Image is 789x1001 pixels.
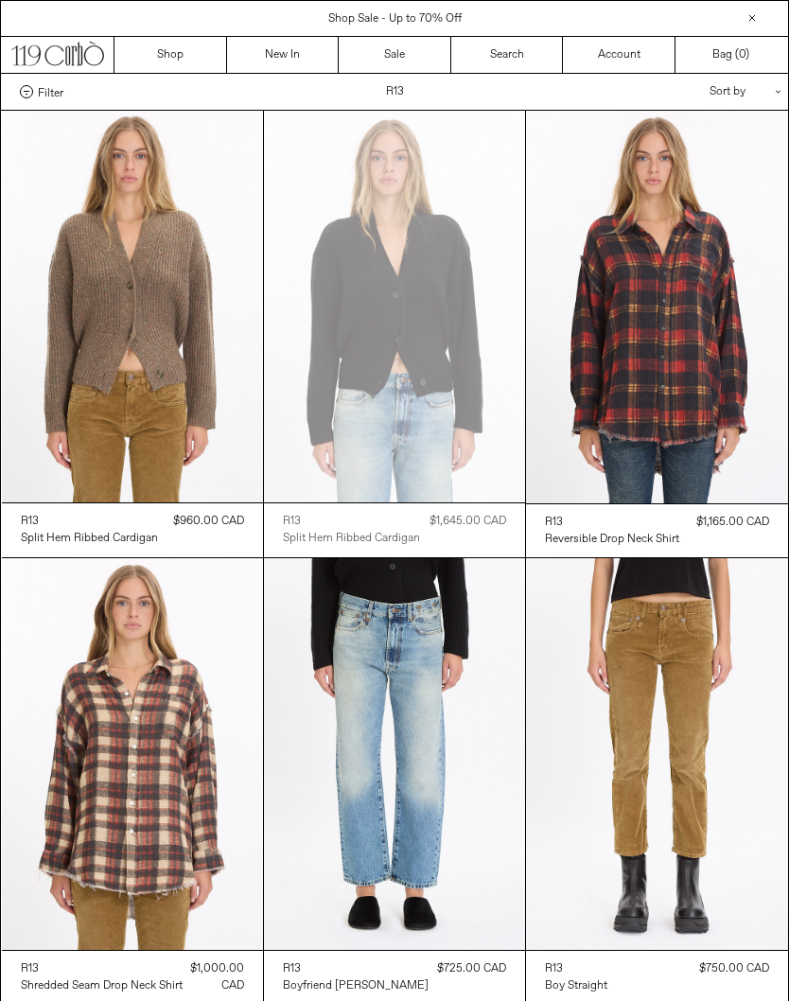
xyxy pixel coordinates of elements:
[739,47,745,62] span: 0
[545,978,607,994] div: Boy Straight
[114,37,227,73] a: Shop
[21,530,158,547] a: Split Hem Ribbed Cardigan
[739,46,749,63] span: )
[21,961,39,977] div: R13
[545,514,679,531] a: R13
[2,558,263,950] img: R13 Shredded Seam Drop Neck Shirt in maroon plaid
[451,37,564,73] a: Search
[2,111,263,502] img: R13 Split Hem Cardigan in brown tweed
[21,531,158,547] div: Split Hem Ribbed Cardigan
[675,37,788,73] a: Bag ()
[339,37,451,73] a: Sale
[283,513,420,530] a: R13
[183,960,244,994] div: $1,000.00 CAD
[328,11,462,26] a: Shop Sale - Up to 70% Off
[283,961,301,977] div: R13
[283,530,420,547] a: Split Hem Ribbed Cardigan
[21,513,158,530] a: R13
[545,531,679,548] a: Reversible Drop Neck Shirt
[430,513,506,530] div: $1,645.00 CAD
[283,977,429,994] a: Boyfriend [PERSON_NAME]
[283,978,429,994] div: Boyfriend [PERSON_NAME]
[38,85,63,98] span: Filter
[545,960,607,977] a: R13
[437,960,506,977] div: $725.00 CAD
[545,961,563,977] div: R13
[696,514,769,531] div: $1,165.00 CAD
[283,514,301,530] div: R13
[21,960,183,977] a: R13
[264,111,525,502] img: R13 Split Hem Cardigan in black
[264,558,525,950] img: R13 Boyfriend Jean in jasper
[545,532,679,548] div: Reversible Drop Neck Shirt
[173,513,244,530] div: $960.00 CAD
[526,558,787,951] img: R13 Boy Straight in golden brown
[545,977,607,994] a: Boy Straight
[21,977,183,994] a: Shredded Seam Drop Neck Shirt
[21,978,183,994] div: Shredded Seam Drop Neck Shirt
[526,111,787,503] img: R13 Reversible Drop Neck Shirt in red plaid/leaf camo
[283,531,420,547] div: Split Hem Ribbed Cardigan
[699,960,769,977] div: $750.00 CAD
[563,37,675,73] a: Account
[545,515,563,531] div: R13
[599,74,769,110] div: Sort by
[21,514,39,530] div: R13
[283,960,429,977] a: R13
[227,37,340,73] a: New In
